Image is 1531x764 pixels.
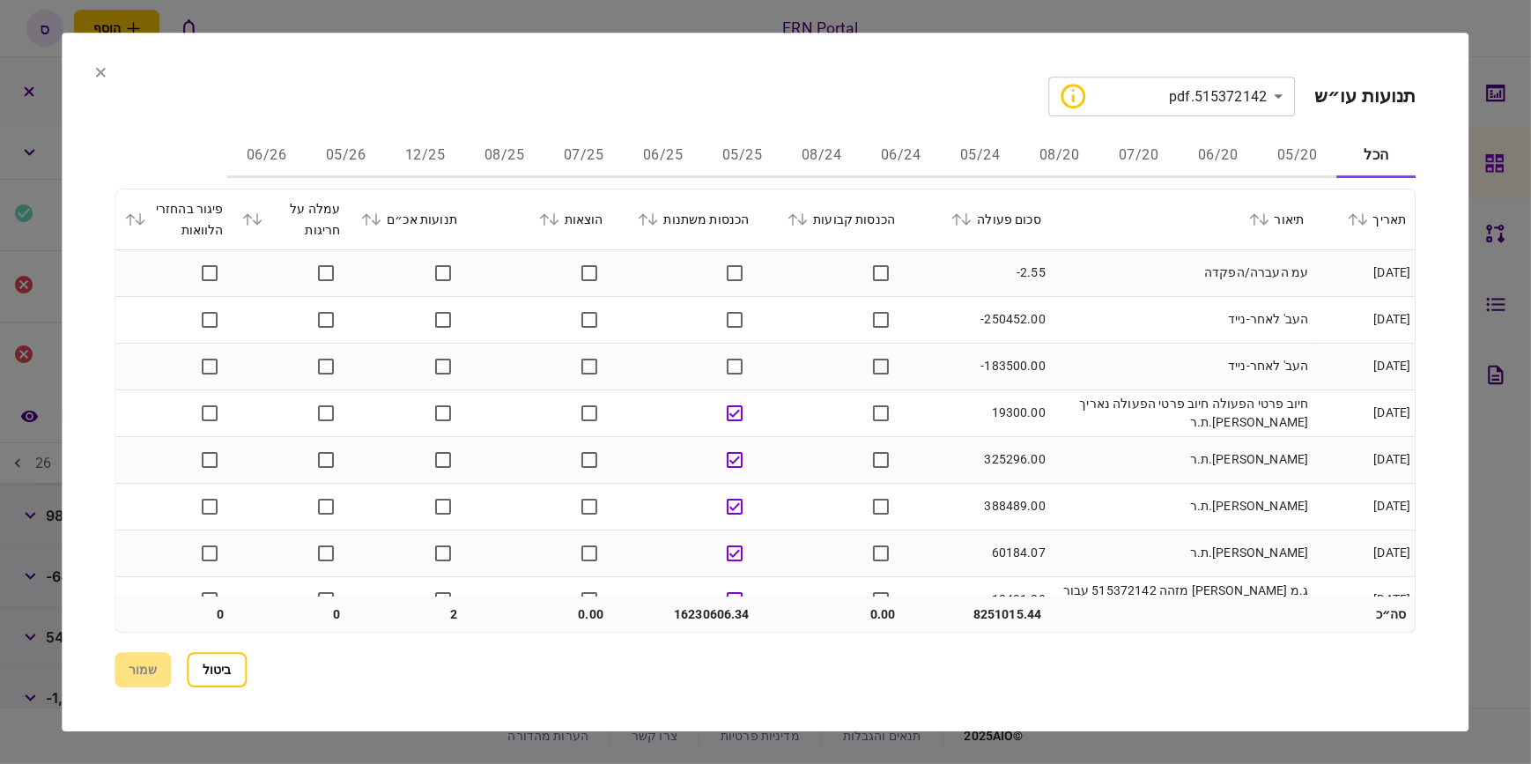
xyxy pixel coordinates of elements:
[904,250,1050,297] td: -2.55
[904,390,1050,437] td: 19300.00
[386,136,465,178] button: 12/25
[904,577,1050,624] td: 18491.80
[465,136,544,178] button: 08/25
[1313,250,1416,297] td: [DATE]
[904,530,1050,577] td: 60184.07
[1020,136,1099,178] button: 08/20
[187,652,247,687] button: ביטול
[1179,136,1258,178] button: 06/20
[1099,136,1179,178] button: 07/20
[904,597,1050,632] td: 8251015.44
[913,209,1041,230] div: סכום פעולה
[350,597,467,632] td: 2
[1313,344,1416,390] td: [DATE]
[904,297,1050,344] td: -250452.00
[782,136,862,178] button: 08/24
[1337,136,1416,178] button: הכל
[904,437,1050,484] td: 325296.00
[227,136,307,178] button: 06/26
[1313,484,1416,530] td: [DATE]
[1050,484,1313,530] td: [PERSON_NAME].ת.ר
[1059,209,1304,230] div: תיאור
[1313,390,1416,437] td: [DATE]
[466,597,612,632] td: 0.00
[1258,136,1337,178] button: 05/20
[241,198,341,241] div: עמלה על חריגות
[703,136,782,178] button: 05/25
[758,597,905,632] td: 0.00
[1313,530,1416,577] td: [DATE]
[124,198,224,241] div: פיגור בהחזרי הלוואות
[904,344,1050,390] td: -183500.00
[1050,344,1313,390] td: העב' לאחר-נייד
[624,136,703,178] button: 06/25
[862,136,941,178] button: 06/24
[1050,297,1313,344] td: העב' לאחר-נייד
[1313,297,1416,344] td: [DATE]
[612,597,758,632] td: 16230606.34
[941,136,1020,178] button: 05/24
[767,209,896,230] div: הכנסות קבועות
[621,209,750,230] div: הכנסות משתנות
[359,209,458,230] div: תנועות אכ״ם
[1314,85,1416,108] h2: תנועות עו״ש
[1322,209,1407,230] div: תאריך
[1313,577,1416,624] td: [DATE]
[1061,84,1267,108] div: 515372142.pdf
[115,597,233,632] td: 0
[1313,597,1416,632] td: סה״כ
[1050,437,1313,484] td: [PERSON_NAME].ת.ר
[1050,577,1313,624] td: ג.מ [PERSON_NAME] מזהה 515372142 עבור [PERSON_NAME].ת.ר
[307,136,386,178] button: 05/26
[1050,530,1313,577] td: [PERSON_NAME].ת.ר
[233,597,350,632] td: 0
[1050,390,1313,437] td: חיוב פרטי הפעולה חיוב פרטי הפעולה נאריך [PERSON_NAME].ת.ר
[1050,250,1313,297] td: עמ העברה/הפקדה
[544,136,624,178] button: 07/25
[1313,437,1416,484] td: [DATE]
[904,484,1050,530] td: 388489.00
[475,209,603,230] div: הוצאות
